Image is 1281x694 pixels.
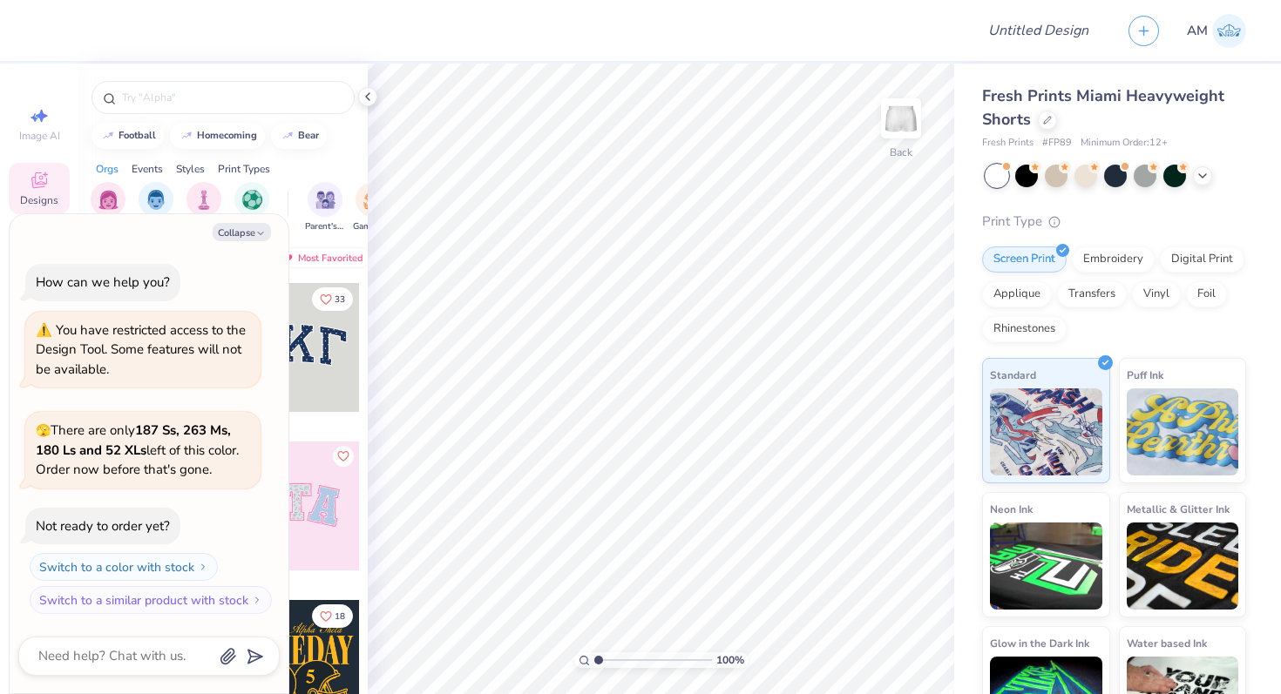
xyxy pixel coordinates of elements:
[890,145,912,160] div: Back
[119,131,156,140] div: football
[298,131,319,140] div: bear
[36,422,51,439] span: 🫣
[1127,522,1239,610] img: Metallic & Glitter Ink
[91,123,164,149] button: football
[146,190,166,210] img: Fraternity Image
[990,366,1036,384] span: Standard
[213,223,271,241] button: Collapse
[353,182,393,233] button: filter button
[20,193,58,207] span: Designs
[91,182,125,233] div: filter for Sorority
[982,85,1224,130] span: Fresh Prints Miami Heavyweight Shorts
[1127,366,1163,384] span: Puff Ink
[305,220,345,233] span: Parent's Weekend
[101,131,115,141] img: trend_line.gif
[194,190,213,210] img: Club Image
[1187,21,1208,41] span: AM
[363,190,383,210] img: Game Day Image
[234,182,269,233] button: filter button
[990,388,1102,475] img: Standard
[1187,14,1246,48] a: AM
[36,273,170,291] div: How can we help you?
[974,13,1102,48] input: Untitled Design
[1042,136,1072,151] span: # FP89
[312,287,353,311] button: Like
[1072,246,1155,273] div: Embroidery
[1127,500,1230,518] span: Metallic & Glitter Ink
[1127,634,1207,652] span: Water based Ink
[218,161,270,177] div: Print Types
[315,190,335,210] img: Parent's Weekend Image
[1186,281,1227,307] div: Foil
[96,161,119,177] div: Orgs
[1057,281,1127,307] div: Transfers
[982,212,1246,232] div: Print Type
[1160,246,1244,273] div: Digital Print
[716,652,744,668] span: 100 %
[234,182,269,233] div: filter for Sports
[312,604,353,628] button: Like
[982,246,1067,273] div: Screen Print
[170,123,265,149] button: homecoming
[353,220,393,233] span: Game Day
[186,182,221,233] button: filter button
[982,136,1034,151] span: Fresh Prints
[198,562,208,572] img: Switch to a color with stock
[353,182,393,233] div: filter for Game Day
[137,182,176,233] div: filter for Fraternity
[252,595,262,605] img: Switch to a similar product with stock
[120,89,343,106] input: Try "Alpha"
[180,131,193,141] img: trend_line.gif
[335,295,345,304] span: 33
[305,182,345,233] div: filter for Parent's Weekend
[36,421,239,478] span: There are only left of this color. Order now before that's gone.
[186,182,221,233] div: filter for Club
[30,586,272,614] button: Switch to a similar product with stock
[1127,388,1239,475] img: Puff Ink
[273,247,371,268] div: Most Favorited
[19,129,60,143] span: Image AI
[36,421,231,459] strong: 187 Ss, 263 Ms, 180 Ls and 52 XLs
[884,101,918,136] img: Back
[990,522,1102,610] img: Neon Ink
[990,500,1033,518] span: Neon Ink
[36,517,170,535] div: Not ready to order yet?
[990,634,1089,652] span: Glow in the Dark Ink
[242,190,262,210] img: Sports Image
[91,182,125,233] button: filter button
[1081,136,1168,151] span: Minimum Order: 12 +
[305,182,345,233] button: filter button
[982,316,1067,342] div: Rhinestones
[1212,14,1246,48] img: Ashanna Mae Viceo
[1132,281,1181,307] div: Vinyl
[281,131,295,141] img: trend_line.gif
[333,446,354,467] button: Like
[30,553,218,581] button: Switch to a color with stock
[982,281,1052,307] div: Applique
[335,612,345,621] span: 18
[98,190,119,210] img: Sorority Image
[197,131,257,140] div: homecoming
[132,161,163,177] div: Events
[176,161,205,177] div: Styles
[271,123,327,149] button: bear
[36,321,246,378] div: You have restricted access to the Design Tool. Some features will not be available.
[137,182,176,233] button: filter button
